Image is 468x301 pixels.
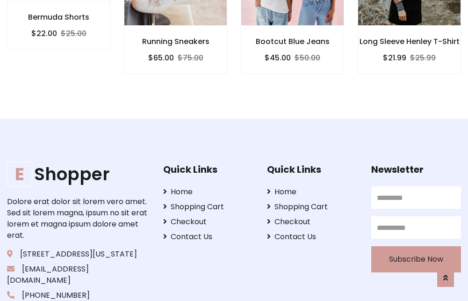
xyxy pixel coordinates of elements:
h5: Quick Links [267,164,357,175]
a: Contact Us [267,231,357,242]
p: [PHONE_NUMBER] [7,290,149,301]
h6: $21.99 [383,53,406,62]
h6: $65.00 [148,53,174,62]
h6: Bootcut Blue Jeans [241,37,344,46]
a: Contact Us [163,231,253,242]
h6: Long Sleeve Henley T-Shirt [358,37,461,46]
h1: Shopper [7,164,149,184]
p: Dolore erat dolor sit lorem vero amet. Sed sit lorem magna, ipsum no sit erat lorem et magna ipsu... [7,196,149,241]
a: Shopping Cart [163,201,253,213]
del: $50.00 [295,52,320,63]
h6: Bermuda Shorts [7,13,110,22]
a: Home [267,186,357,198]
a: Home [163,186,253,198]
p: [EMAIL_ADDRESS][DOMAIN_NAME] [7,264,149,286]
h5: Newsletter [371,164,461,175]
a: Shopping Cart [267,201,357,213]
h5: Quick Links [163,164,253,175]
p: [STREET_ADDRESS][US_STATE] [7,249,149,260]
a: Checkout [163,216,253,228]
del: $25.00 [61,28,86,39]
del: $75.00 [178,52,203,63]
a: EShopper [7,164,149,184]
h6: $22.00 [31,29,57,38]
a: Checkout [267,216,357,228]
h6: Running Sneakers [124,37,227,46]
h6: $45.00 [265,53,291,62]
button: Subscribe Now [371,246,461,272]
del: $25.99 [410,52,436,63]
span: E [7,162,32,187]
